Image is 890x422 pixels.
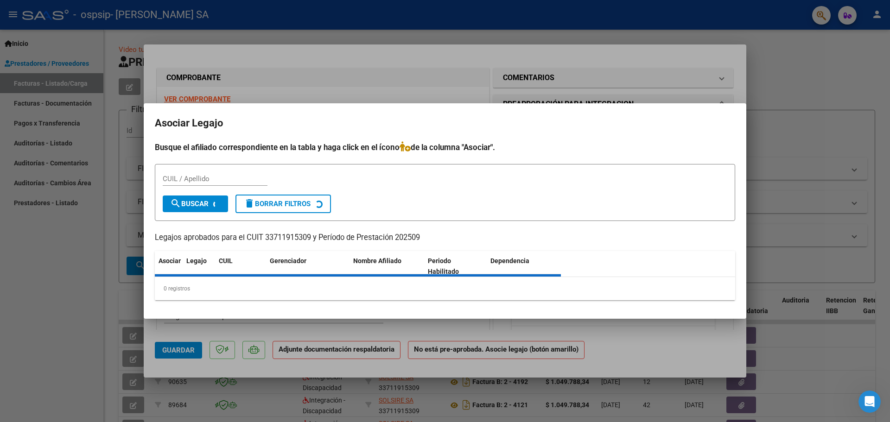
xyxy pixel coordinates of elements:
span: Borrar Filtros [244,200,311,208]
button: Borrar Filtros [235,195,331,213]
iframe: Intercom live chat [858,391,881,413]
datatable-header-cell: Dependencia [487,251,561,282]
h4: Busque el afiliado correspondiente en la tabla y haga click en el ícono de la columna "Asociar". [155,141,735,153]
datatable-header-cell: Asociar [155,251,183,282]
span: Buscar [170,200,209,208]
span: Nombre Afiliado [353,257,401,265]
span: Legajo [186,257,207,265]
span: CUIL [219,257,233,265]
div: 0 registros [155,277,735,300]
datatable-header-cell: Legajo [183,251,215,282]
mat-icon: search [170,198,181,209]
button: Buscar [163,195,228,212]
mat-icon: delete [244,198,255,209]
datatable-header-cell: CUIL [215,251,266,282]
span: Dependencia [490,257,529,265]
datatable-header-cell: Nombre Afiliado [350,251,424,282]
datatable-header-cell: Periodo Habilitado [424,251,487,282]
span: Periodo Habilitado [428,257,459,275]
h2: Asociar Legajo [155,114,735,132]
datatable-header-cell: Gerenciador [266,251,350,282]
span: Asociar [159,257,181,265]
span: Gerenciador [270,257,306,265]
p: Legajos aprobados para el CUIT 33711915309 y Período de Prestación 202509 [155,232,735,244]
